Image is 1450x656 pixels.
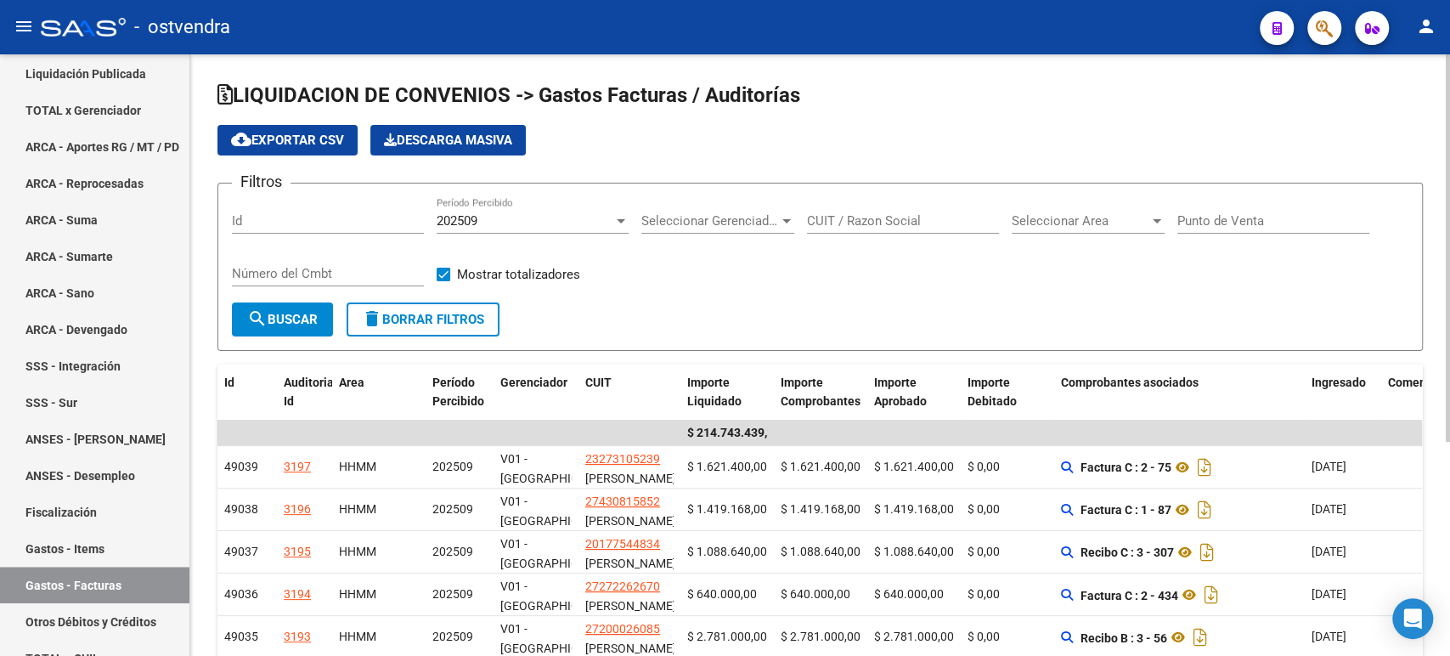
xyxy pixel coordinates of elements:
[339,502,376,516] span: HHMM
[224,545,258,558] span: 49037
[687,460,767,473] span: $ 1.621.400,00
[1312,376,1366,389] span: Ingresado
[494,365,578,421] datatable-header-cell: Gerenciador
[874,630,954,643] span: $ 2.781.000,00
[1193,454,1216,481] i: Descargar documento
[687,426,781,439] span: $ 214.743.439,32
[339,587,376,601] span: HHMM
[332,365,426,421] datatable-header-cell: Area
[1080,546,1174,559] strong: Recibo C : 3 - 307
[874,460,954,473] span: $ 1.621.400,00
[500,580,615,613] span: V01 - [GEOGRAPHIC_DATA]
[217,365,277,421] datatable-header-cell: Id
[500,495,615,528] span: V01 - [GEOGRAPHIC_DATA]
[968,502,1000,516] span: $ 0,00
[339,545,376,558] span: HHMM
[874,502,954,516] span: $ 1.419.168,00
[687,587,757,601] span: $ 640.000,00
[232,303,333,336] button: Buscar
[1312,587,1346,601] span: [DATE]
[687,502,767,516] span: $ 1.419.168,00
[781,587,850,601] span: $ 640.000,00
[500,622,615,655] span: V01 - [GEOGRAPHIC_DATA]
[432,630,473,643] span: 202509
[500,452,615,485] span: V01 - [GEOGRAPHIC_DATA]
[339,376,364,389] span: Area
[1392,598,1433,639] div: Open Intercom Messenger
[1193,496,1216,523] i: Descargar documento
[432,376,484,409] span: Período Percibido
[1312,502,1346,516] span: [DATE]
[585,452,660,466] span: 23273105239
[968,587,1000,601] span: $ 0,00
[284,376,334,409] span: Auditoria Id
[247,312,318,327] span: Buscar
[687,545,767,558] span: $ 1.088.640,00
[1054,365,1305,421] datatable-header-cell: Comprobantes asociados
[217,125,358,156] button: Exportar CSV
[457,264,580,285] span: Mostrar totalizadores
[687,376,742,409] span: Importe Liquidado
[585,495,660,508] span: 27430815852
[1080,588,1178,602] strong: Factura C : 2 - 434
[500,376,567,389] span: Gerenciador
[217,83,800,107] span: LIQUIDACION DE CONVENIOS -> Gastos Facturas / Auditorías
[232,170,291,194] h3: Filtros
[680,365,774,421] datatable-header-cell: Importe Liquidado
[1061,376,1199,389] span: Comprobantes asociados
[585,642,676,655] span: [PERSON_NAME]
[224,502,258,516] span: 49038
[432,460,473,473] span: 202509
[968,630,1000,643] span: $ 0,00
[370,125,526,156] app-download-masive: Descarga masiva de comprobantes (adjuntos)
[14,16,34,37] mat-icon: menu
[1312,460,1346,473] span: [DATE]
[1200,581,1222,608] i: Descargar documento
[284,627,311,647] div: 3193
[781,376,860,409] span: Importe Comprobantes
[968,460,1000,473] span: $ 0,00
[1080,461,1171,474] strong: Factura C : 2 - 75
[781,460,860,473] span: $ 1.621.400,00
[500,537,615,570] span: V01 - [GEOGRAPHIC_DATA]
[231,133,344,148] span: Exportar CSV
[437,213,477,229] span: 202509
[585,580,660,593] span: 27272262670
[284,500,311,519] div: 3196
[224,587,258,601] span: 49036
[284,585,311,604] div: 3194
[339,460,376,473] span: HHMM
[224,376,234,389] span: Id
[224,460,258,473] span: 49039
[774,365,867,421] datatable-header-cell: Importe Comprobantes
[585,376,612,389] span: CUIT
[277,365,332,421] datatable-header-cell: Auditoria Id
[1080,631,1167,644] strong: Recibo B : 3 - 56
[585,537,660,551] span: 20177544834
[781,630,860,643] span: $ 2.781.000,00
[432,545,473,558] span: 202509
[432,502,473,516] span: 202509
[641,213,779,229] span: Seleccionar Gerenciador
[961,365,1054,421] datatable-header-cell: Importe Debitado
[867,365,961,421] datatable-header-cell: Importe Aprobado
[362,312,484,327] span: Borrar Filtros
[585,599,676,632] span: [PERSON_NAME] [PERSON_NAME]
[370,125,526,156] button: Descarga Masiva
[339,630,376,643] span: HHMM
[284,542,311,562] div: 3195
[362,308,382,329] mat-icon: delete
[874,587,944,601] span: $ 640.000,00
[347,303,499,336] button: Borrar Filtros
[781,545,860,558] span: $ 1.088.640,00
[874,545,954,558] span: $ 1.088.640,00
[585,472,676,505] span: [PERSON_NAME] [PERSON_NAME]
[134,8,230,46] span: - ostvendra
[432,587,473,601] span: 202509
[384,133,512,148] span: Descarga Masiva
[1312,630,1346,643] span: [DATE]
[1305,365,1381,421] datatable-header-cell: Ingresado
[585,557,676,570] span: [PERSON_NAME]
[1189,624,1211,651] i: Descargar documento
[224,630,258,643] span: 49035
